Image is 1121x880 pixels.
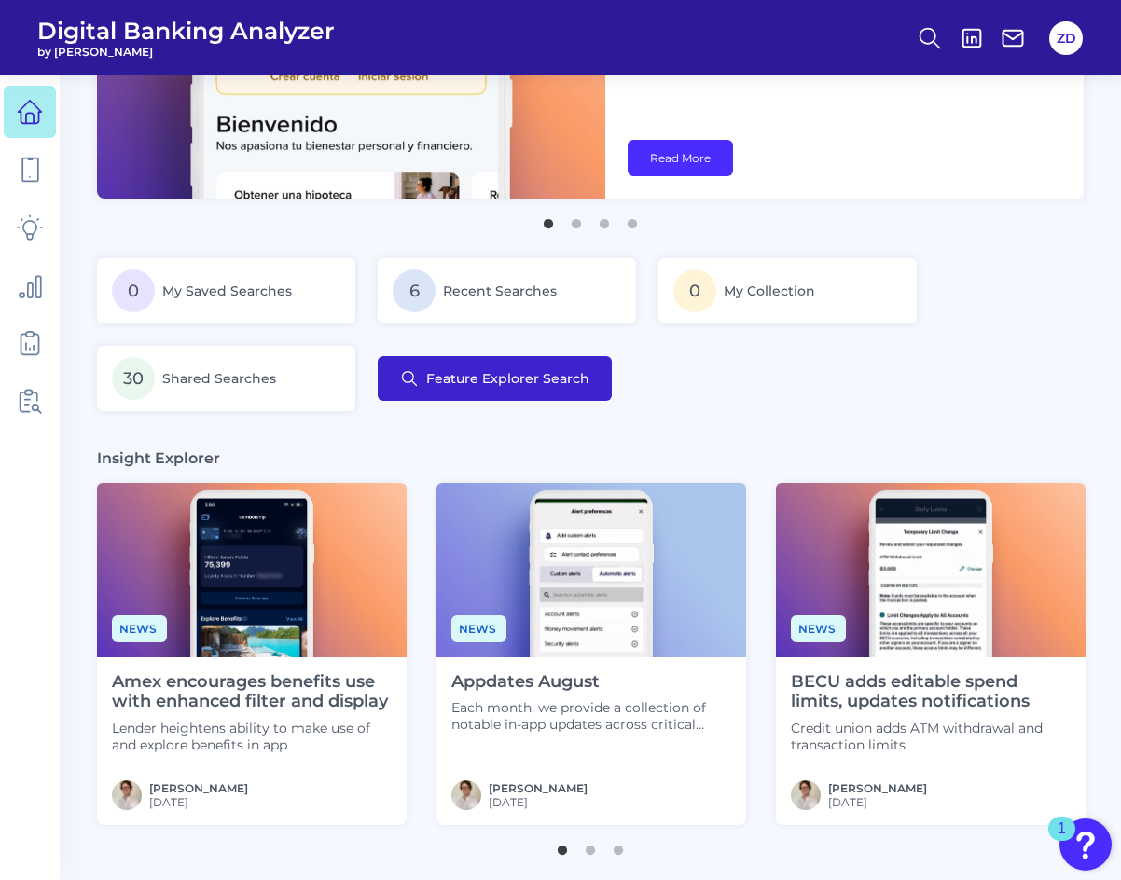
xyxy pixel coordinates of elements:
button: 1 [553,836,572,855]
a: Read More [628,140,733,176]
p: Credit union adds ATM withdrawal and transaction limits [791,720,1071,753]
a: [PERSON_NAME] [489,781,588,795]
a: [PERSON_NAME] [828,781,927,795]
button: 2 [581,836,600,855]
button: 4 [623,210,642,228]
button: 1 [539,210,558,228]
span: Recent Searches [443,282,557,299]
a: 0My Collection [658,258,917,323]
button: ZD [1049,21,1083,55]
img: Appdates - Phone.png [436,483,746,657]
img: MIchael McCaw [451,780,481,810]
button: Open Resource Center, 1 new notification [1059,818,1112,871]
a: News [112,619,167,637]
span: My Collection [724,282,815,299]
span: News [112,615,167,642]
button: Feature Explorer Search [378,356,612,401]
button: 2 [567,210,586,228]
img: News - Phone (4).png [97,483,407,657]
span: [DATE] [828,795,927,809]
a: 0My Saved Searches [97,258,355,323]
span: 30 [112,357,155,400]
span: News [791,615,846,642]
span: 6 [393,269,436,312]
span: My Saved Searches [162,282,292,299]
span: News [451,615,506,642]
span: Feature Explorer Search [426,371,589,386]
a: News [791,619,846,637]
img: MIchael McCaw [791,780,821,810]
p: Each month, we provide a collection of notable in-app updates across critical categories and any ... [451,699,731,733]
button: 3 [595,210,614,228]
h4: Amex encourages benefits use with enhanced filter and display [112,672,392,712]
div: 1 [1058,829,1066,853]
a: [PERSON_NAME] [149,781,248,795]
h3: Insight Explorer [97,448,220,468]
p: Lender heightens ability to make use of and explore benefits in app [112,720,392,753]
span: Shared Searches [162,370,276,387]
h4: BECU adds editable spend limits, updates notifications [791,672,1071,712]
button: 3 [609,836,628,855]
span: [DATE] [149,795,248,809]
span: 0 [673,269,716,312]
h4: Appdates August [451,672,731,693]
img: MIchael McCaw [112,780,142,810]
img: News - Phone (2).png [776,483,1086,657]
span: [DATE] [489,795,588,809]
span: 0 [112,269,155,312]
a: 30Shared Searches [97,346,355,411]
a: News [451,619,506,637]
span: by [PERSON_NAME] [37,45,335,59]
span: Digital Banking Analyzer [37,17,335,45]
a: 6Recent Searches [378,258,636,323]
